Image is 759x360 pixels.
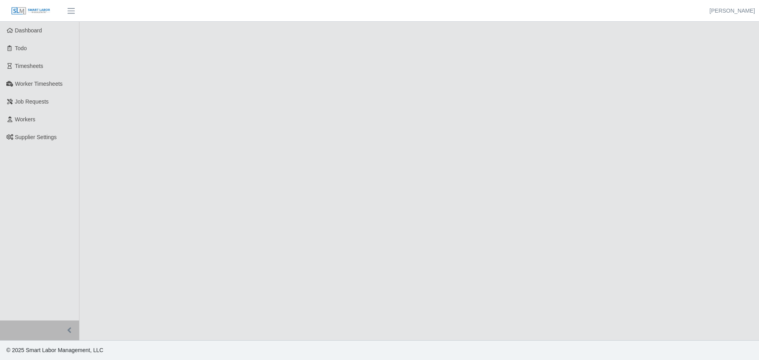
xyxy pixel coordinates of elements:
[15,98,49,105] span: Job Requests
[15,81,62,87] span: Worker Timesheets
[710,7,755,15] a: [PERSON_NAME]
[15,45,27,51] span: Todo
[6,347,103,353] span: © 2025 Smart Labor Management, LLC
[11,7,51,15] img: SLM Logo
[15,63,43,69] span: Timesheets
[15,134,57,140] span: Supplier Settings
[15,27,42,34] span: Dashboard
[15,116,36,123] span: Workers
